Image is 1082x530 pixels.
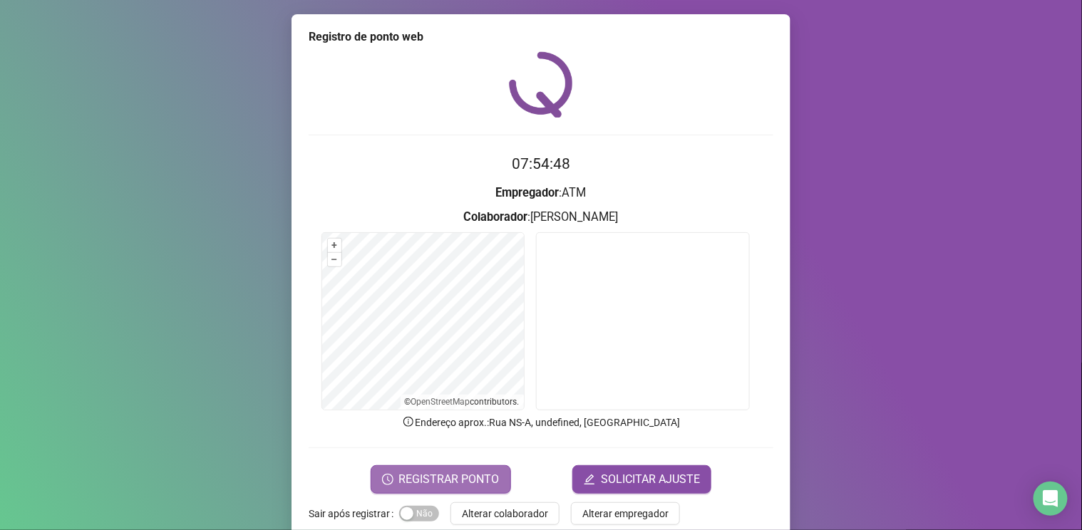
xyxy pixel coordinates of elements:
img: QRPoint [509,51,573,118]
strong: Empregador [496,186,560,199]
button: editSOLICITAR AJUSTE [572,465,711,494]
div: Registro de ponto web [309,28,773,46]
span: info-circle [402,415,415,428]
span: clock-circle [382,474,393,485]
span: Alterar empregador [582,506,669,521]
time: 07:54:48 [512,155,570,172]
h3: : ATM [309,184,773,202]
button: Alterar empregador [571,502,680,525]
button: + [328,239,341,252]
label: Sair após registrar [309,502,399,525]
strong: Colaborador [464,210,528,224]
span: REGISTRAR PONTO [399,471,500,488]
p: Endereço aprox. : Rua NS-A, undefined, [GEOGRAPHIC_DATA] [309,415,773,430]
span: SOLICITAR AJUSTE [601,471,700,488]
li: © contributors. [405,397,520,407]
button: – [328,253,341,266]
span: Alterar colaborador [462,506,548,521]
a: OpenStreetMap [411,397,470,407]
button: REGISTRAR PONTO [371,465,511,494]
div: Open Intercom Messenger [1034,482,1068,516]
h3: : [PERSON_NAME] [309,208,773,227]
span: edit [584,474,595,485]
button: Alterar colaborador [450,502,560,525]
